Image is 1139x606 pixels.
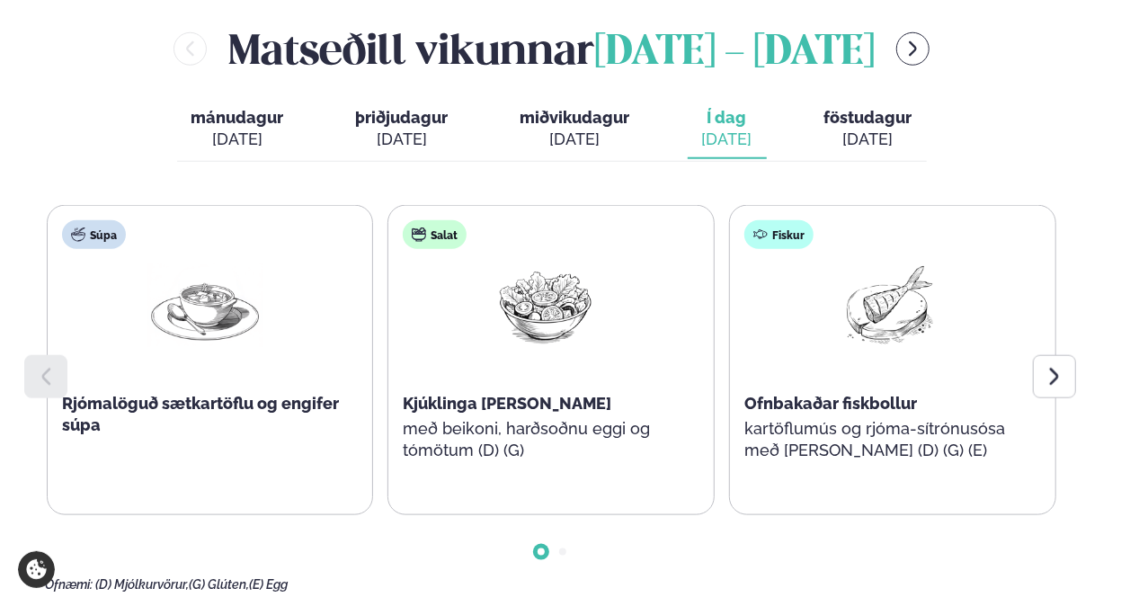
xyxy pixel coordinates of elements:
img: Fish.png [830,263,945,347]
span: Go to slide 1 [538,548,545,556]
span: (D) Mjólkurvörur, [95,577,189,592]
span: Kjúklinga [PERSON_NAME] [403,394,611,413]
span: [DATE] - [DATE] [594,33,875,73]
img: fish.svg [753,227,768,242]
button: miðvikudagur [DATE] [506,100,645,159]
h2: Matseðill vikunnar [228,20,875,78]
span: þriðjudagur [356,108,449,127]
span: (E) Egg [249,577,288,592]
span: föstudagur [824,108,912,127]
span: Go to slide 2 [559,548,566,556]
p: kartöflumús og rjóma-sítrónusósa með [PERSON_NAME] (D) (G) (E) [744,418,1030,461]
button: þriðjudagur [DATE] [342,100,463,159]
img: soup.svg [71,227,85,242]
div: Fiskur [744,220,814,249]
div: [DATE] [356,129,449,150]
div: [DATE] [191,129,284,150]
div: [DATE] [824,129,912,150]
span: Ofnæmi: [45,577,93,592]
span: (G) Glúten, [189,577,249,592]
div: [DATE] [521,129,630,150]
span: Rjómalöguð sætkartöflu og engifer súpa [62,394,339,434]
div: [DATE] [702,129,752,150]
img: Soup.png [147,263,263,347]
span: miðvikudagur [521,108,630,127]
img: Salad.png [488,263,603,347]
div: Salat [403,220,467,249]
button: menu-btn-left [174,32,207,66]
span: Ofnbakaðar fiskbollur [744,394,917,413]
div: Súpa [62,220,126,249]
button: Í dag [DATE] [688,100,767,159]
a: Cookie settings [18,551,55,588]
img: salad.svg [412,227,426,242]
p: með beikoni, harðsoðnu eggi og tómötum (D) (G) [403,418,689,461]
span: Í dag [702,107,752,129]
button: mánudagur [DATE] [177,100,298,159]
button: menu-btn-right [896,32,930,66]
button: föstudagur [DATE] [810,100,927,159]
span: mánudagur [191,108,284,127]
